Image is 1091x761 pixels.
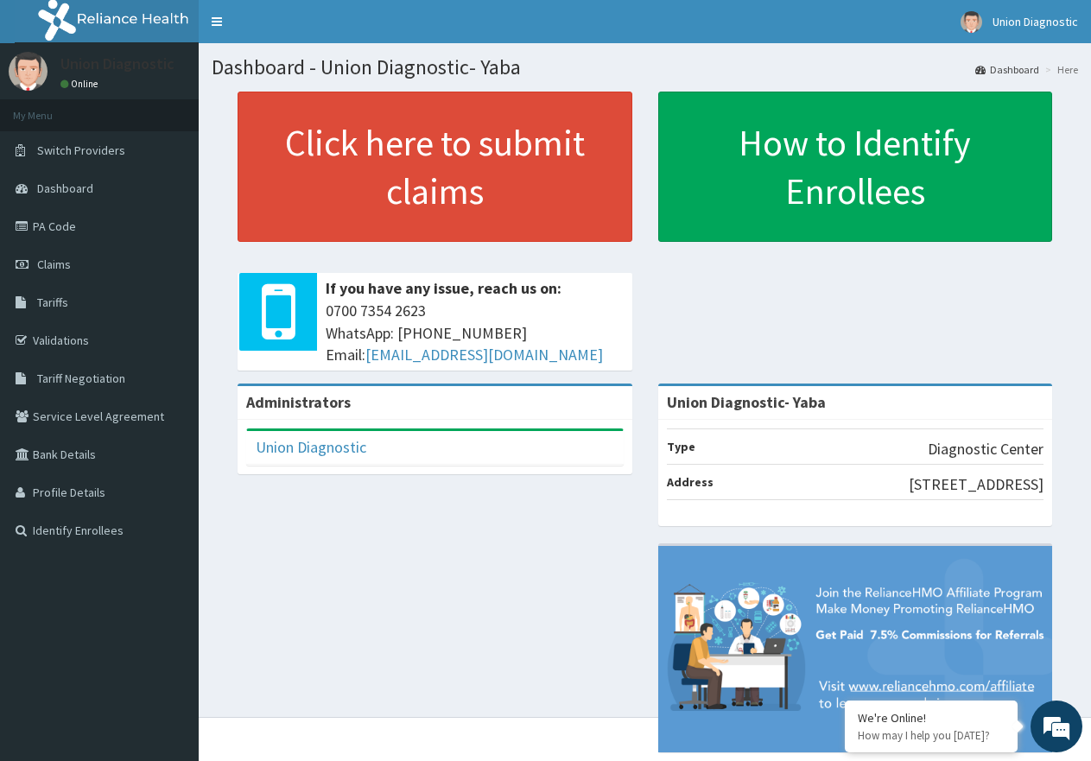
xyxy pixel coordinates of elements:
[365,345,603,365] a: [EMAIL_ADDRESS][DOMAIN_NAME]
[667,392,826,412] strong: Union Diagnostic- Yaba
[326,278,561,298] b: If you have any issue, reach us on:
[60,78,102,90] a: Online
[9,472,329,532] textarea: Type your message and hit 'Enter'
[37,371,125,386] span: Tariff Negotiation
[256,437,366,457] a: Union Diagnostic
[238,92,632,242] a: Click here to submit claims
[667,474,714,490] b: Address
[928,438,1043,460] p: Diagnostic Center
[37,143,125,158] span: Switch Providers
[667,439,695,454] b: Type
[9,52,48,91] img: User Image
[32,86,70,130] img: d_794563401_company_1708531726252_794563401
[658,92,1053,242] a: How to Identify Enrollees
[658,546,1053,752] img: provider-team-banner.png
[326,300,624,366] span: 0700 7354 2623 WhatsApp: [PHONE_NUMBER] Email:
[975,62,1039,77] a: Dashboard
[37,257,71,272] span: Claims
[90,97,290,119] div: Chat with us now
[993,14,1078,29] span: Union Diagnostic
[909,473,1043,496] p: [STREET_ADDRESS]
[100,218,238,392] span: We're online!
[283,9,325,50] div: Minimize live chat window
[60,56,174,72] p: Union Diagnostic
[1041,62,1078,77] li: Here
[858,710,1005,726] div: We're Online!
[37,295,68,310] span: Tariffs
[246,392,351,412] b: Administrators
[961,11,982,33] img: User Image
[858,728,1005,743] p: How may I help you today?
[212,56,1078,79] h1: Dashboard - Union Diagnostic- Yaba
[37,181,93,196] span: Dashboard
